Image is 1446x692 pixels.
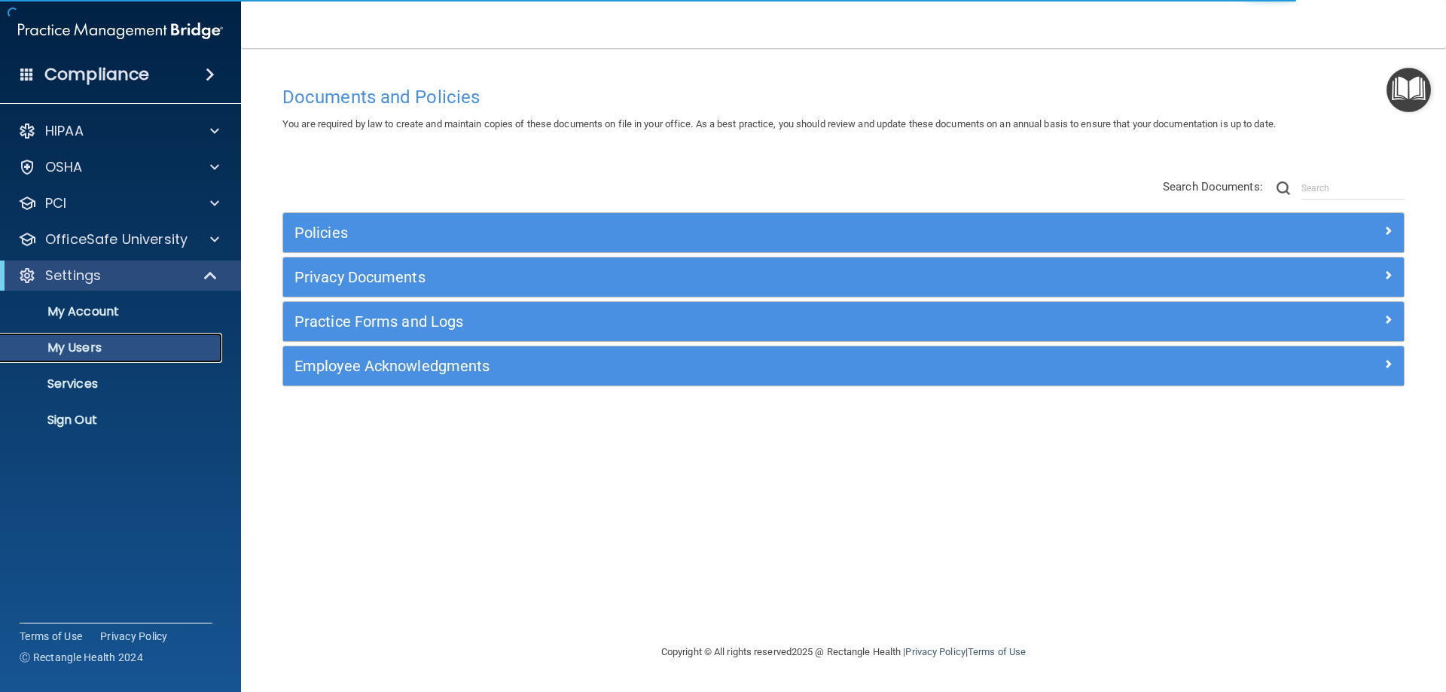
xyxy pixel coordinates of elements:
[18,267,218,285] a: Settings
[18,194,219,212] a: PCI
[18,230,219,248] a: OfficeSafe University
[1277,181,1290,195] img: ic-search.3b580494.png
[968,646,1026,657] a: Terms of Use
[294,269,1112,285] h5: Privacy Documents
[20,650,143,665] span: Ⓒ Rectangle Health 2024
[1387,68,1431,112] button: Open Resource Center
[1185,585,1428,645] iframe: Drift Widget Chat Controller
[100,629,168,644] a: Privacy Policy
[10,304,215,319] p: My Account
[44,64,149,85] h4: Compliance
[294,354,1393,378] a: Employee Acknowledgments
[294,265,1393,289] a: Privacy Documents
[294,221,1393,245] a: Policies
[18,158,219,176] a: OSHA
[1301,177,1405,200] input: Search
[10,340,215,355] p: My Users
[18,122,219,140] a: HIPAA
[20,629,82,644] a: Terms of Use
[294,313,1112,330] h5: Practice Forms and Logs
[294,358,1112,374] h5: Employee Acknowledgments
[45,267,101,285] p: Settings
[282,87,1405,107] h4: Documents and Policies
[905,646,965,657] a: Privacy Policy
[569,628,1118,676] div: Copyright © All rights reserved 2025 @ Rectangle Health | |
[10,413,215,428] p: Sign Out
[45,122,84,140] p: HIPAA
[1163,180,1263,194] span: Search Documents:
[45,194,66,212] p: PCI
[294,309,1393,334] a: Practice Forms and Logs
[18,16,223,46] img: PMB logo
[45,158,83,176] p: OSHA
[282,118,1276,130] span: You are required by law to create and maintain copies of these documents on file in your office. ...
[294,224,1112,241] h5: Policies
[45,230,188,248] p: OfficeSafe University
[10,376,215,392] p: Services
